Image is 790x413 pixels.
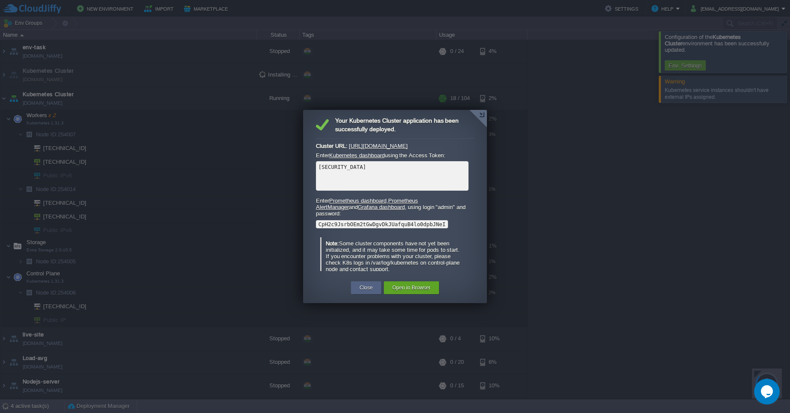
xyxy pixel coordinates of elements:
code: CpH2c9JsrbOEm2tGwDgvDkJUafquB4lo0dpbJNeI [316,220,448,228]
a: Grafana dashboard [358,204,405,210]
p: Enter using the Access Token: [316,152,469,159]
label: Your Kubernetes Cluster application has been successfully deployed. [316,116,474,133]
button: Close [360,283,373,292]
a: Prometheus dashboard [329,198,386,204]
a: [URL][DOMAIN_NAME] [349,143,408,149]
a: Kubernetes dashboard [329,152,385,159]
a: Prometheus AlertManager [316,198,418,210]
strong: Cluster URL: [316,143,348,149]
iframe: chat widget [754,379,781,404]
p: Some cluster components have not yet been initialized, and it may take some time for pods to star... [326,240,460,272]
code: [SECURITY_DATA] [318,164,366,170]
p: Enter , and , using login "admin" and password: [316,198,469,217]
button: Open in Browser [392,283,430,292]
strong: Note: [326,240,339,247]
